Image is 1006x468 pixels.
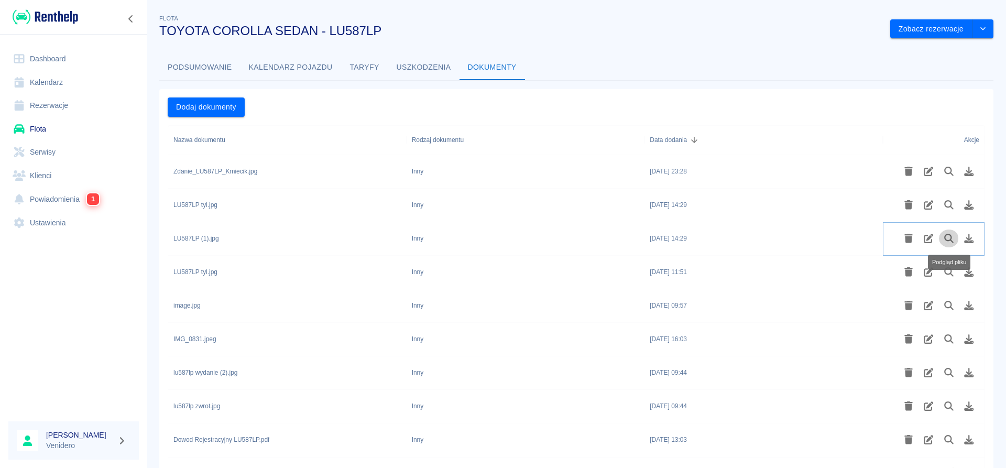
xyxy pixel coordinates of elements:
[939,431,959,449] button: Podgląd pliku
[959,230,979,247] button: Pobierz plik
[412,200,424,210] div: Inny
[173,401,220,411] div: lu587lp zwrot.jpg
[412,401,424,411] div: Inny
[972,19,993,39] button: drop-down
[918,397,939,415] button: Edytuj rodzaj dokumentu
[8,94,139,117] a: Rezerwacje
[959,263,979,281] button: Pobierz plik
[939,162,959,180] button: Podgląd pliku
[407,125,645,155] div: Rodzaj dokumentu
[899,364,919,382] button: Usuń plik
[13,8,78,26] img: Renthelp logo
[341,55,388,80] button: Taryfy
[650,234,687,243] div: 16 kwi 2025, 14:29
[939,397,959,415] button: Podgląd pliku
[899,230,919,247] button: Usuń plik
[899,297,919,314] button: Usuń plik
[8,187,139,211] a: Powiadomienia1
[650,200,687,210] div: 16 kwi 2025, 14:29
[959,162,979,180] button: Pobierz plik
[899,397,919,415] button: Usuń plik
[918,431,939,449] button: Edytuj rodzaj dokumentu
[939,330,959,348] button: Podgląd pliku
[650,125,687,155] div: Data dodania
[650,368,687,377] div: 26 wrz 2024, 09:44
[928,255,970,270] div: Podgląd pliku
[918,364,939,382] button: Edytuj rodzaj dokumentu
[168,125,407,155] div: Nazwa dokumentu
[964,125,979,155] div: Akcje
[8,117,139,141] a: Flota
[412,334,424,344] div: Inny
[899,263,919,281] button: Usuń plik
[412,125,464,155] div: Rodzaj dokumentu
[173,334,216,344] div: IMG_0831.jpeg
[939,297,959,314] button: Podgląd pliku
[173,267,217,277] div: LU587LP tyl.jpg
[8,140,139,164] a: Serwisy
[939,364,959,382] button: Podgląd pliku
[959,397,979,415] button: Pobierz plik
[918,263,939,281] button: Edytuj rodzaj dokumentu
[899,431,919,449] button: Usuń plik
[939,263,959,281] button: Podgląd pliku
[8,164,139,188] a: Klienci
[918,162,939,180] button: Edytuj rodzaj dokumentu
[123,12,139,26] button: Zwiń nawigację
[46,430,113,440] h6: [PERSON_NAME]
[650,334,687,344] div: 29 paź 2024, 16:03
[939,230,959,247] button: Podgląd pliku
[159,55,240,80] button: Podsumowanie
[883,125,985,155] div: Akcje
[8,47,139,71] a: Dashboard
[939,196,959,214] button: Podgląd pliku
[899,330,919,348] button: Usuń plik
[918,297,939,314] button: Edytuj rodzaj dokumentu
[412,167,424,176] div: Inny
[159,24,882,38] h3: TOYOTA COROLLA SEDAN - LU587LP
[173,125,225,155] div: Nazwa dokumentu
[8,211,139,235] a: Ustawienia
[899,196,919,214] button: Usuń plik
[650,401,687,411] div: 26 wrz 2024, 09:44
[918,330,939,348] button: Edytuj rodzaj dokumentu
[173,368,238,377] div: lu587lp wydanie (2).jpg
[412,301,424,310] div: Inny
[388,55,460,80] button: Uszkodzenia
[959,431,979,449] button: Pobierz plik
[644,125,883,155] div: Data dodania
[650,435,687,444] div: 3 kwi 2024, 13:03
[173,301,201,310] div: image.jpg
[959,297,979,314] button: Pobierz plik
[412,368,424,377] div: Inny
[959,330,979,348] button: Pobierz plik
[650,267,687,277] div: 23 mar 2025, 11:51
[159,15,178,21] span: Flota
[918,230,939,247] button: Edytuj rodzaj dokumentu
[959,364,979,382] button: Pobierz plik
[412,267,424,277] div: Inny
[168,97,245,117] button: Dodaj dokumenty
[899,162,919,180] button: Usuń plik
[173,234,219,243] div: LU587LP (1).jpg
[687,133,702,147] button: Sort
[8,71,139,94] a: Kalendarz
[460,55,525,80] button: Dokumenty
[173,167,257,176] div: Zdanie_LU587LP_Kmiecik.jpg
[173,200,217,210] div: LU587LP tyl.jpg
[8,8,78,26] a: Renthelp logo
[650,167,687,176] div: 3 sie 2025, 23:28
[412,435,424,444] div: Inny
[46,440,113,451] p: Venidero
[412,234,424,243] div: Inny
[959,196,979,214] button: Pobierz plik
[918,196,939,214] button: Edytuj rodzaj dokumentu
[173,435,269,444] div: Dowod Rejestracyjny LU587LP.pdf
[650,301,687,310] div: 8 sty 2025, 09:57
[890,19,972,39] button: Zobacz rezerwacje
[87,193,99,205] span: 1
[240,55,341,80] button: Kalendarz pojazdu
